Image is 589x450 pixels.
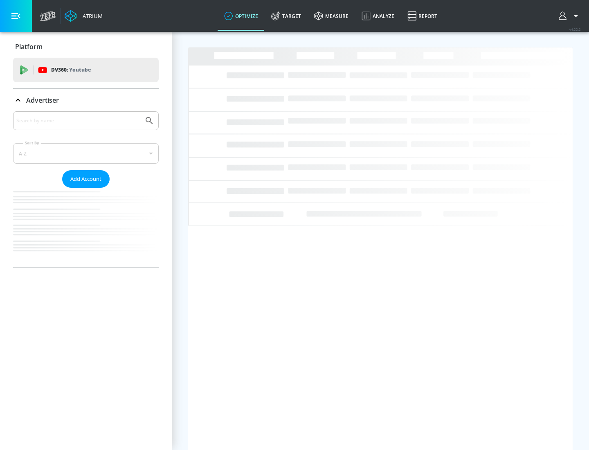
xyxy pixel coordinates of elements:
p: DV360: [51,65,91,74]
a: Target [265,1,308,31]
a: measure [308,1,355,31]
nav: list of Advertiser [13,188,159,267]
input: Search by name [16,115,140,126]
a: Analyze [355,1,401,31]
a: Report [401,1,444,31]
div: DV360: Youtube [13,58,159,82]
span: Add Account [70,174,101,184]
label: Sort By [23,140,41,146]
div: Platform [13,35,159,58]
div: Advertiser [13,111,159,267]
a: optimize [218,1,265,31]
div: A-Z [13,143,159,164]
p: Advertiser [26,96,59,105]
p: Platform [15,42,43,51]
p: Youtube [69,65,91,74]
div: Advertiser [13,89,159,112]
div: Atrium [79,12,103,20]
span: v 4.22.2 [569,27,581,32]
a: Atrium [65,10,103,22]
button: Add Account [62,170,110,188]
